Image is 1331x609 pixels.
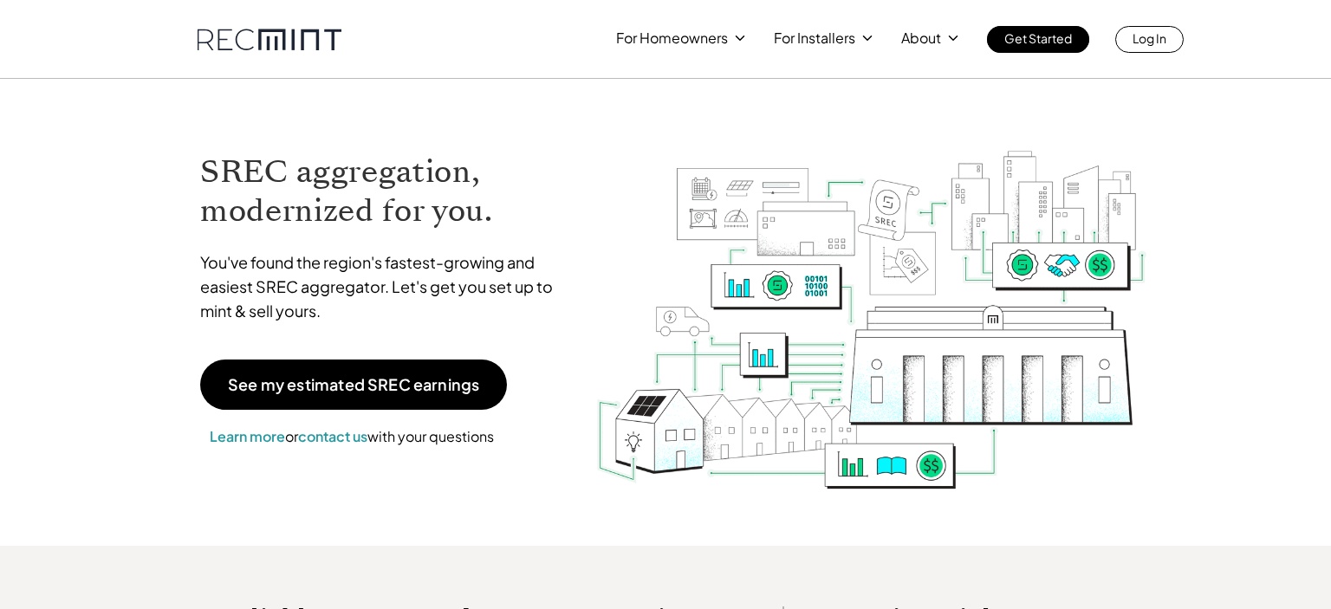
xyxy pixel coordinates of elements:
[228,377,479,392] p: See my estimated SREC earnings
[901,26,941,50] p: About
[616,26,728,50] p: For Homeowners
[210,427,285,445] a: Learn more
[1004,26,1072,50] p: Get Started
[298,427,367,445] a: contact us
[1133,26,1166,50] p: Log In
[774,26,855,50] p: For Installers
[200,360,507,410] a: See my estimated SREC earnings
[200,425,503,448] p: or with your questions
[1115,26,1184,53] a: Log In
[987,26,1089,53] a: Get Started
[595,105,1148,494] img: RECmint value cycle
[200,152,569,230] h1: SREC aggregation, modernized for you.
[200,250,569,323] p: You've found the region's fastest-growing and easiest SREC aggregator. Let's get you set up to mi...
